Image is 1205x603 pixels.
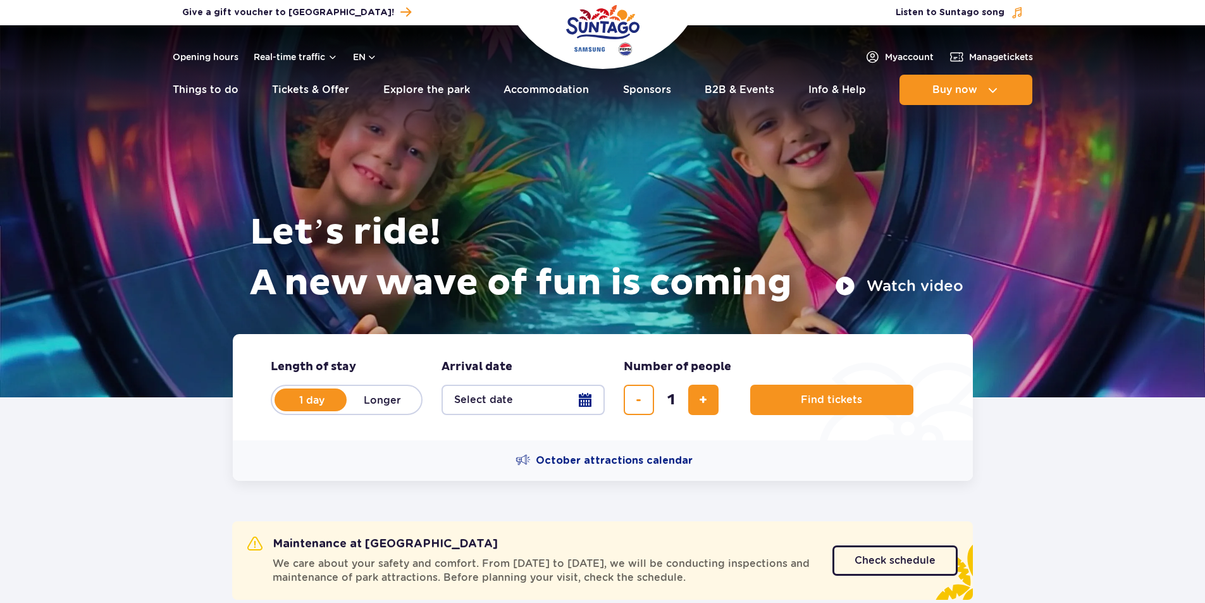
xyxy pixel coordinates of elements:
[247,537,498,552] h2: Maintenance at [GEOGRAPHIC_DATA]
[688,385,719,415] button: add ticket
[750,385,913,415] button: Find tickets
[272,75,349,105] a: Tickets & Offer
[173,75,238,105] a: Things to do
[808,75,866,105] a: Info & Help
[276,387,348,413] label: 1 day
[624,385,654,415] button: remove ticket
[271,359,356,375] span: Length of stay
[353,51,377,63] button: en
[504,75,589,105] a: Accommodation
[705,75,774,105] a: B2B & Events
[182,4,411,21] a: Give a gift voucher to [GEOGRAPHIC_DATA]!
[969,51,1033,63] span: Manage tickets
[442,359,512,375] span: Arrival date
[250,208,963,309] h1: Let’s ride! A new wave of fun is coming
[173,51,238,63] a: Opening hours
[949,49,1033,65] a: Managetickets
[855,556,936,566] span: Check schedule
[801,394,862,406] span: Find tickets
[273,557,817,585] span: We care about your safety and comfort. From [DATE] to [DATE], we will be conducting inspections a...
[442,385,605,415] button: Select date
[182,6,394,19] span: Give a gift voucher to [GEOGRAPHIC_DATA]!
[254,52,338,62] button: Real-time traffic
[233,334,973,440] form: Planning your visit to Park of Poland
[383,75,470,105] a: Explore the park
[896,6,1004,19] span: Listen to Suntago song
[832,545,958,576] a: Check schedule
[899,75,1032,105] button: Buy now
[347,387,419,413] label: Longer
[624,359,731,375] span: Number of people
[865,49,934,65] a: Myaccount
[835,276,963,296] button: Watch video
[885,51,934,63] span: My account
[932,84,977,96] span: Buy now
[516,453,693,468] a: October attractions calendar
[896,6,1023,19] button: Listen to Suntago song
[656,385,686,415] input: number of tickets
[623,75,671,105] a: Sponsors
[536,454,693,468] span: October attractions calendar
